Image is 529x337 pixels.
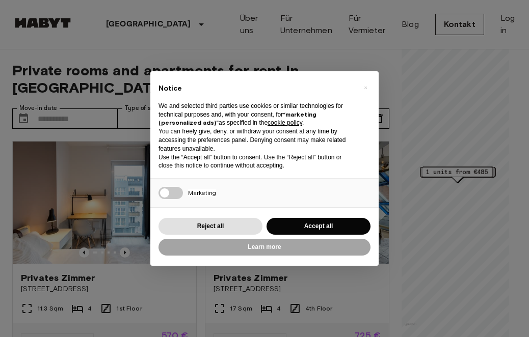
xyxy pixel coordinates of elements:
[268,119,302,126] a: cookie policy
[267,218,371,235] button: Accept all
[158,110,316,127] strong: “marketing (personalized ads)”
[158,83,354,94] h2: Notice
[158,127,354,153] p: You can freely give, deny, or withdraw your consent at any time by accessing the preferences pane...
[158,218,262,235] button: Reject all
[357,79,374,96] button: Close this notice
[158,153,354,171] p: Use the “Accept all” button to consent. Use the “Reject all” button or close this notice to conti...
[188,189,216,196] span: Marketing
[364,81,367,94] span: ×
[158,102,354,127] p: We and selected third parties use cookies or similar technologies for technical purposes and, wit...
[158,239,371,256] button: Learn more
